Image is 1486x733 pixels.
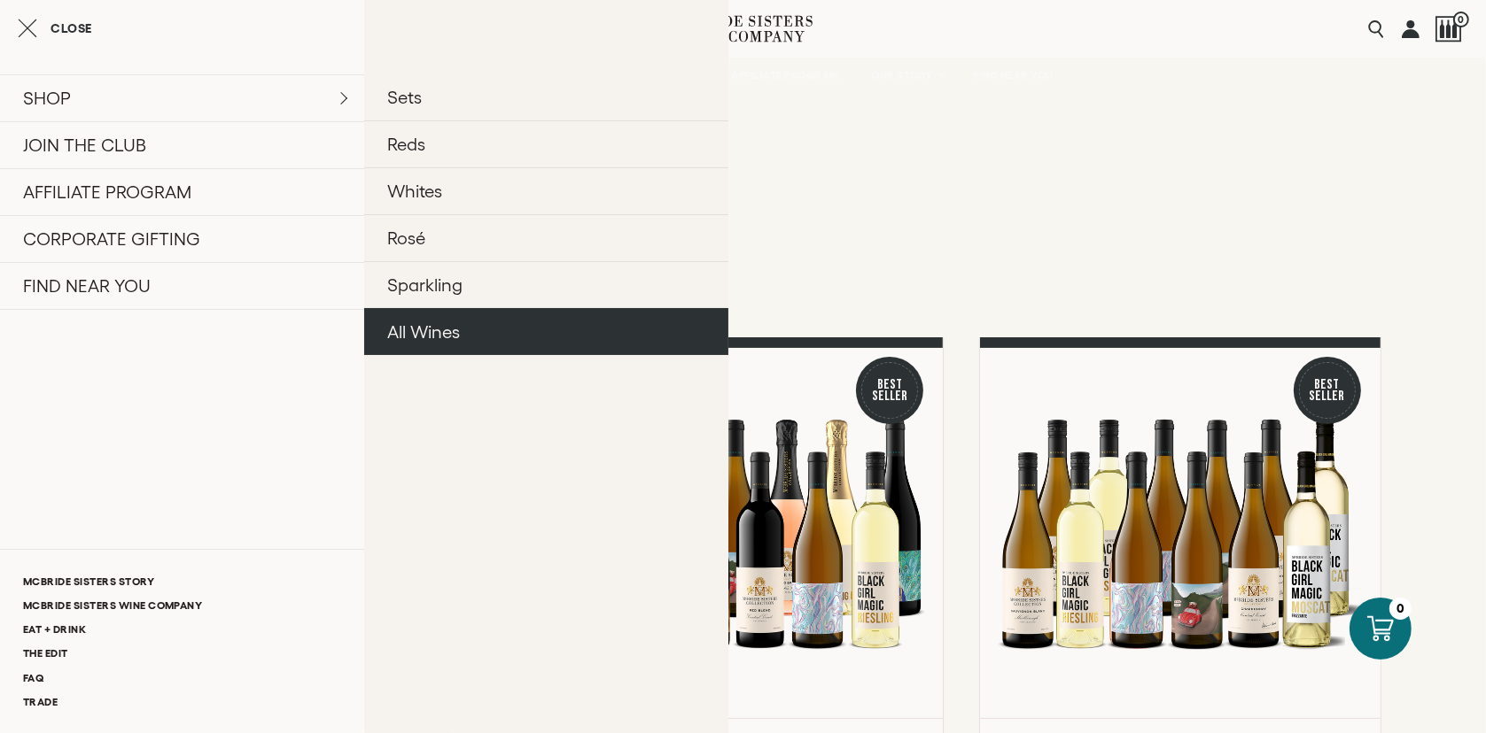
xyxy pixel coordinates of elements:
[364,167,728,214] a: Whites
[871,69,933,81] span: OUR STORY
[720,58,852,93] a: AFFILIATE PROGRAM
[732,69,840,81] span: AFFILIATE PROGRAM
[1453,12,1469,27] span: 0
[364,308,728,355] a: All Wines
[18,18,92,39] button: Close cart
[860,58,954,93] a: OUR STORY
[1389,598,1412,620] div: 0
[364,74,728,120] a: Sets
[364,261,728,308] a: Sparkling
[364,120,728,167] a: Reds
[963,58,1066,93] a: FIND NEAR YOU
[364,214,728,261] a: Rosé
[51,22,92,35] span: Close
[975,69,1054,81] span: FIND NEAR YOU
